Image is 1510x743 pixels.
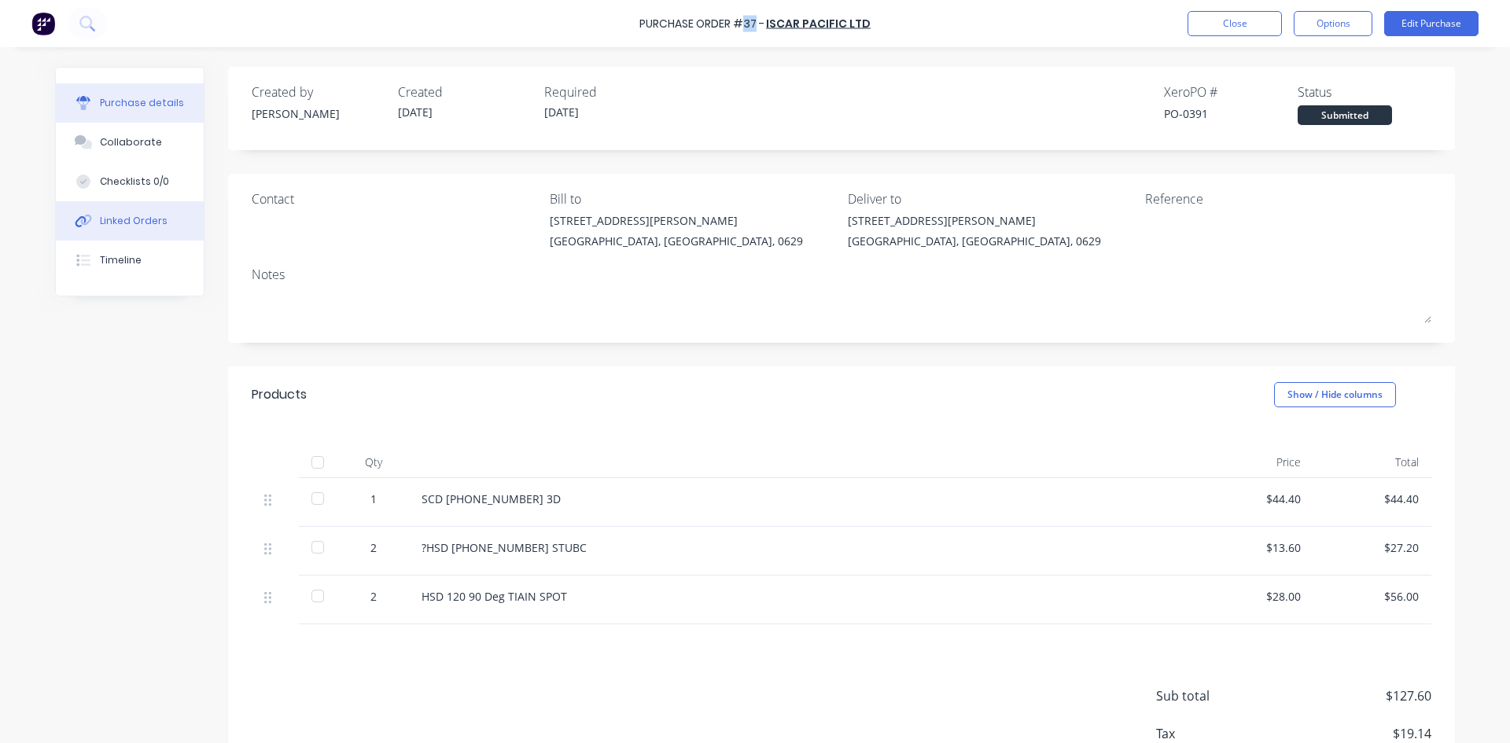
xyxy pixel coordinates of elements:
[1298,105,1392,125] div: Submitted
[1313,447,1431,478] div: Total
[56,83,204,123] button: Purchase details
[56,241,204,280] button: Timeline
[338,447,409,478] div: Qty
[422,539,1183,556] div: ?HSD [PHONE_NUMBER] STUBC
[31,12,55,35] img: Factory
[1164,105,1298,122] div: PO-0391
[351,539,396,556] div: 2
[1326,539,1419,556] div: $27.20
[252,189,538,208] div: Contact
[1274,686,1431,705] span: $127.60
[550,212,803,229] div: [STREET_ADDRESS][PERSON_NAME]
[639,16,764,32] div: Purchase Order #37 -
[252,83,385,101] div: Created by
[550,233,803,249] div: [GEOGRAPHIC_DATA], [GEOGRAPHIC_DATA], 0629
[56,162,204,201] button: Checklists 0/0
[252,105,385,122] div: [PERSON_NAME]
[1298,83,1431,101] div: Status
[1274,724,1431,743] span: $19.14
[766,16,871,31] a: Iscar Pacific Ltd
[1294,11,1372,36] button: Options
[848,233,1101,249] div: [GEOGRAPHIC_DATA], [GEOGRAPHIC_DATA], 0629
[1274,382,1396,407] button: Show / Hide columns
[100,214,168,228] div: Linked Orders
[544,83,678,101] div: Required
[100,175,169,189] div: Checklists 0/0
[1208,491,1301,507] div: $44.40
[56,201,204,241] button: Linked Orders
[848,189,1134,208] div: Deliver to
[1208,588,1301,605] div: $28.00
[1156,724,1274,743] span: Tax
[422,588,1183,605] div: HSD 120 90 Deg TIAIN SPOT
[1326,588,1419,605] div: $56.00
[100,135,162,149] div: Collaborate
[398,83,532,101] div: Created
[56,123,204,162] button: Collaborate
[252,265,1431,284] div: Notes
[1384,11,1479,36] button: Edit Purchase
[351,588,396,605] div: 2
[100,96,184,110] div: Purchase details
[1188,11,1282,36] button: Close
[1208,539,1301,556] div: $13.60
[252,385,307,404] div: Products
[1326,491,1419,507] div: $44.40
[100,253,142,267] div: Timeline
[1145,189,1431,208] div: Reference
[1156,686,1274,705] span: Sub total
[550,189,836,208] div: Bill to
[1195,447,1313,478] div: Price
[1164,83,1298,101] div: Xero PO #
[848,212,1101,229] div: [STREET_ADDRESS][PERSON_NAME]
[422,491,1183,507] div: SCD [PHONE_NUMBER] 3D
[351,491,396,507] div: 1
